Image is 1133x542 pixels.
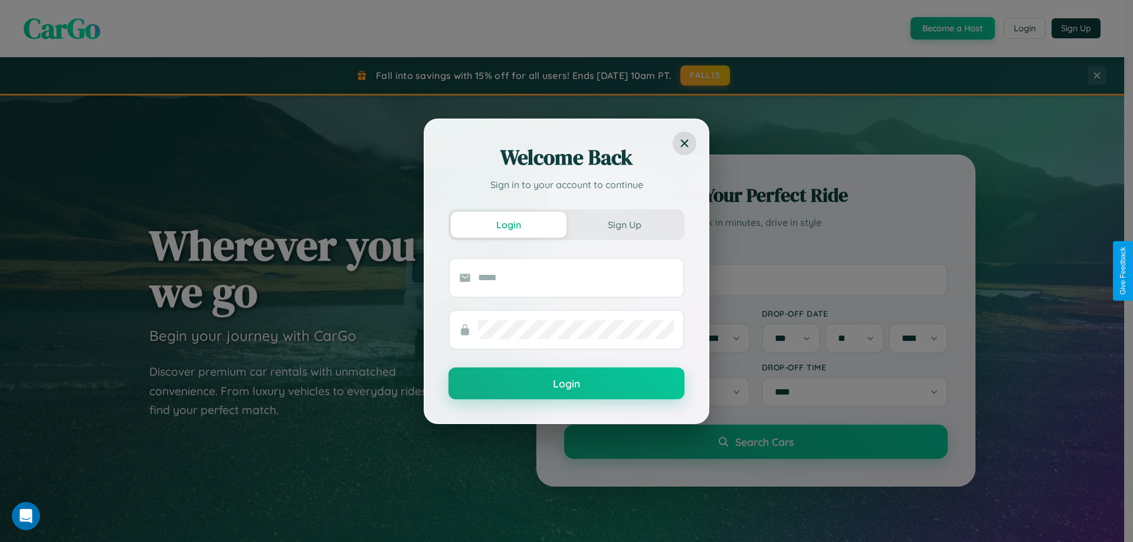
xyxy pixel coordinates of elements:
[566,212,682,238] button: Sign Up
[448,143,685,172] h2: Welcome Back
[12,502,40,530] iframe: Intercom live chat
[448,178,685,192] p: Sign in to your account to continue
[451,212,566,238] button: Login
[1119,247,1127,295] div: Give Feedback
[448,367,685,399] button: Login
